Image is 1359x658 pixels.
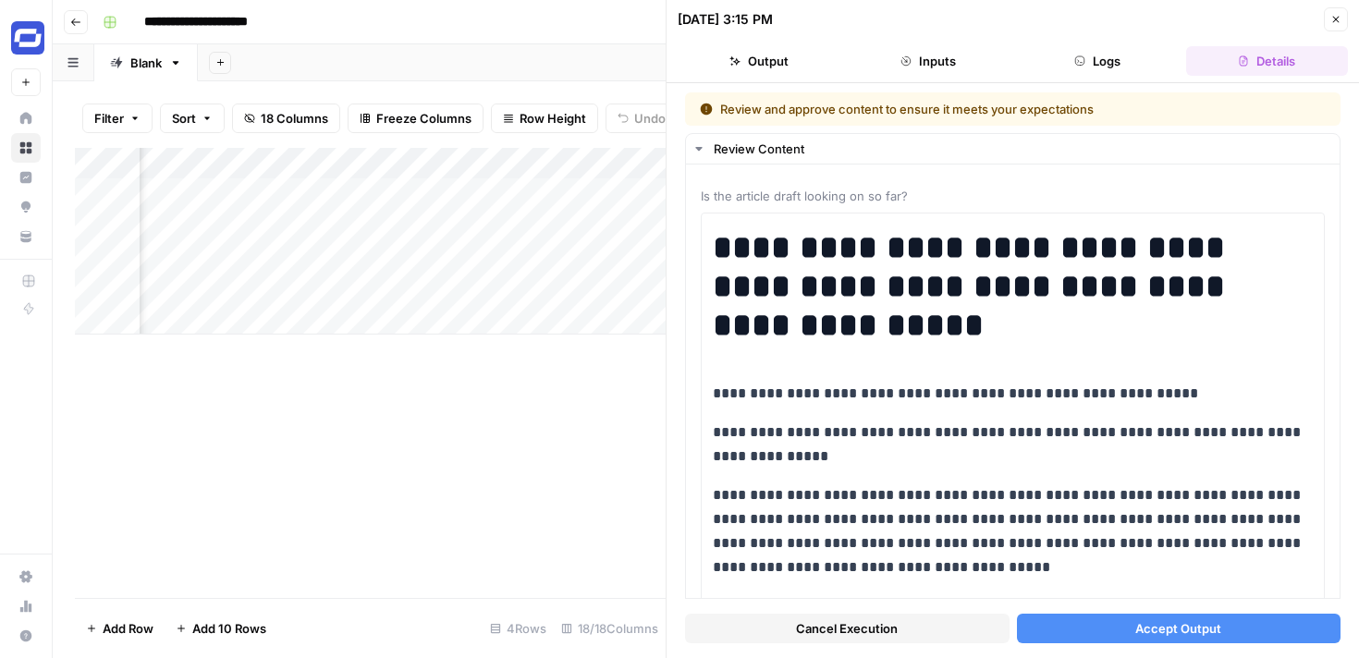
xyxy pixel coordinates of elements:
[1186,46,1348,76] button: Details
[11,562,41,591] a: Settings
[701,187,1325,205] span: Is the article draft looking on so far?
[11,621,41,651] button: Help + Support
[160,104,225,133] button: Sort
[700,100,1210,118] div: Review and approve content to ensure it meets your expectations
[678,10,773,29] div: [DATE] 3:15 PM
[94,44,198,81] a: Blank
[94,109,124,128] span: Filter
[376,109,471,128] span: Freeze Columns
[11,163,41,192] a: Insights
[232,104,340,133] button: 18 Columns
[1017,614,1341,643] button: Accept Output
[11,222,41,251] a: Your Data
[82,104,153,133] button: Filter
[1017,46,1179,76] button: Logs
[75,614,165,643] button: Add Row
[11,133,41,163] a: Browse
[678,46,839,76] button: Output
[520,109,586,128] span: Row Height
[130,54,162,72] div: Blank
[348,104,484,133] button: Freeze Columns
[847,46,1009,76] button: Inputs
[554,614,666,643] div: 18/18 Columns
[11,104,41,133] a: Home
[686,134,1340,164] button: Review Content
[491,104,598,133] button: Row Height
[11,192,41,222] a: Opportunities
[165,614,277,643] button: Add 10 Rows
[11,591,41,621] a: Usage
[11,21,44,55] img: Synthesia Logo
[483,614,554,643] div: 4 Rows
[796,619,898,638] span: Cancel Execution
[685,614,1010,643] button: Cancel Execution
[192,619,266,638] span: Add 10 Rows
[606,104,678,133] button: Undo
[11,15,41,61] button: Workspace: Synthesia
[103,619,153,638] span: Add Row
[172,109,196,128] span: Sort
[261,109,328,128] span: 18 Columns
[714,140,1328,158] div: Review Content
[634,109,666,128] span: Undo
[1135,619,1221,638] span: Accept Output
